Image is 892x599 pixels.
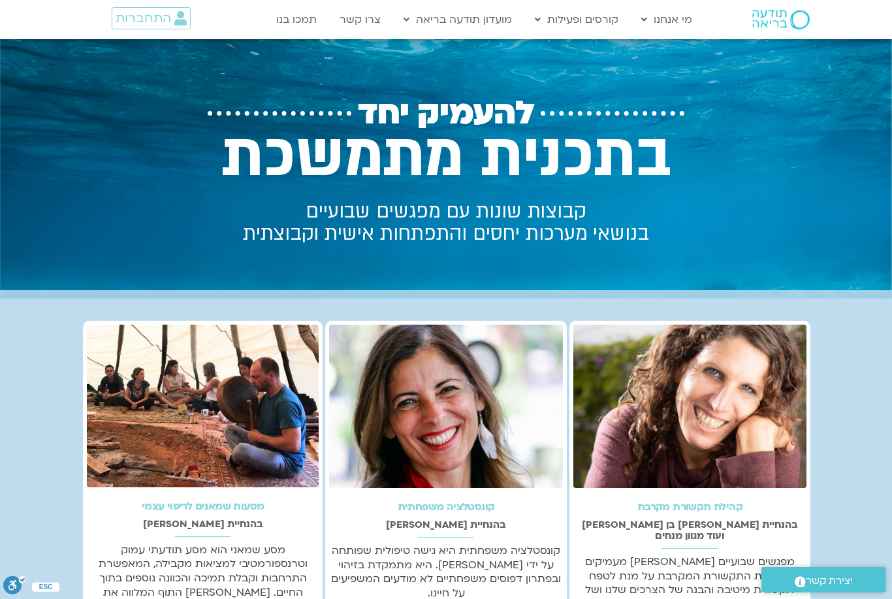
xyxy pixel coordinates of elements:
[528,7,625,32] a: קורסים ופעילות
[116,11,171,25] span: התחברות
[752,10,810,29] img: תודעה בריאה
[333,7,387,32] a: צרו קשר
[761,567,885,592] a: יצירת קשר
[142,499,264,513] a: מסעות שמאנים לריפוי עצמי
[397,7,518,32] a: מועדון תודעה בריאה
[806,572,853,590] span: יצירת קשר
[270,7,323,32] a: תמכו בנו
[112,7,191,29] a: התחברות
[190,121,702,191] h2: בתכנית מתמשכת
[398,500,495,514] a: קונסטלציה משפחתית
[190,201,702,245] h2: קבוצות שונות עם מפגשים שבועיים בנושאי מערכות יחסים והתפתחות אישית וקבוצתית
[329,519,562,530] h2: בהנחיית [PERSON_NAME]
[635,7,699,32] a: מי אנחנו
[87,519,319,530] h2: בהנחיית [PERSON_NAME]
[637,500,742,514] a: קהילת תקשורת מקרבת
[358,95,534,132] span: להעמיק יחד
[573,519,806,542] h2: בהנחיית [PERSON_NAME] בן [PERSON_NAME] ועוד מגוון מנחים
